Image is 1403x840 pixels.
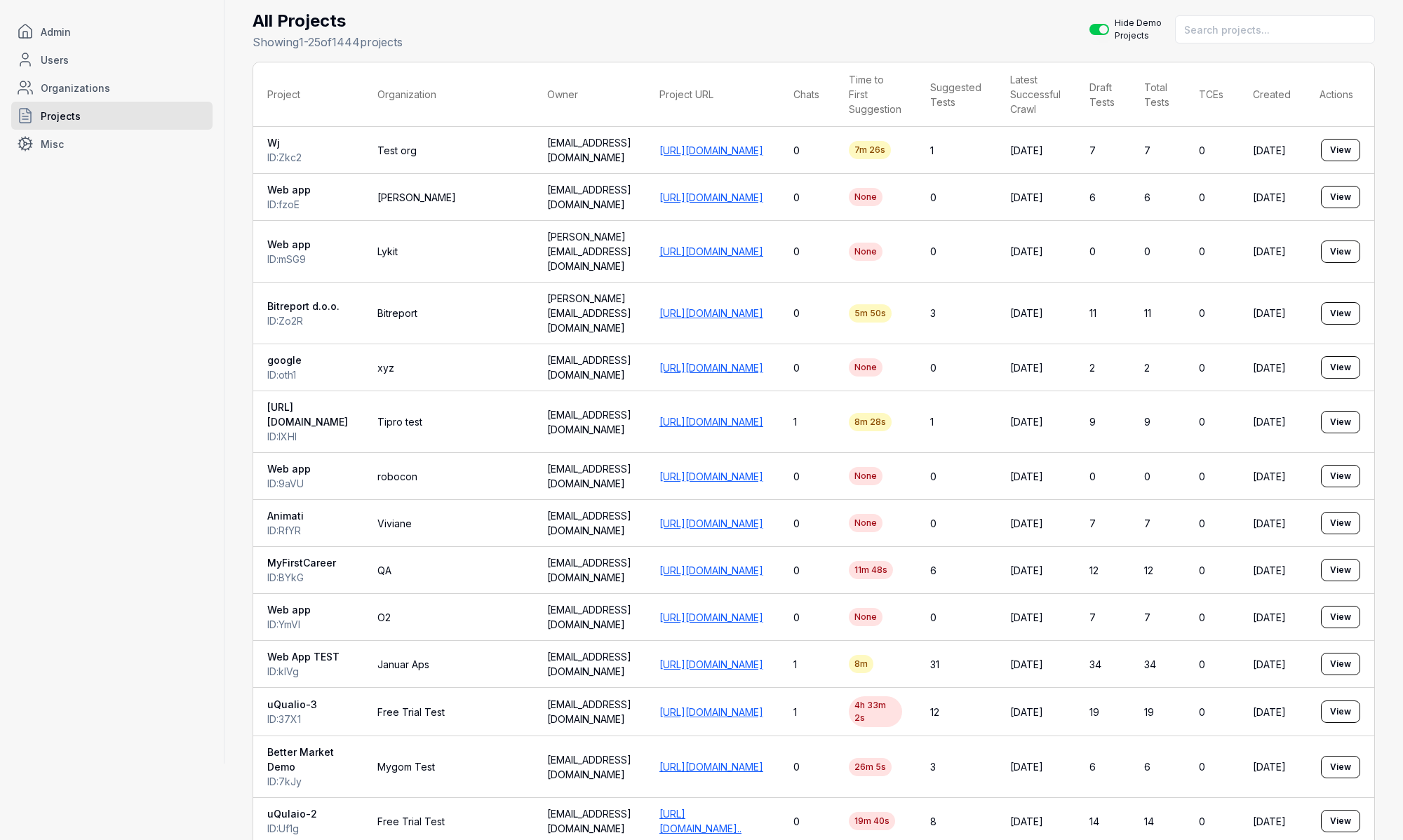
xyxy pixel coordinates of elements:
td: [DATE] [1239,688,1306,736]
td: 19 [1130,688,1185,736]
td: [DATE] [996,283,1075,344]
button: View [1321,606,1360,628]
a: [URL][DOMAIN_NAME] [659,307,763,319]
td: 0 [1185,174,1239,221]
th: Draft Tests [1075,62,1130,127]
span: [URL][DOMAIN_NAME] [267,400,349,429]
td: 0 [1185,641,1239,688]
td: [EMAIL_ADDRESS][DOMAIN_NAME] [533,688,645,736]
td: 0 [1185,500,1239,547]
span: Web app [267,602,311,617]
td: [DATE] [996,547,1075,594]
td: [DATE] [1239,174,1306,221]
td: 1 [779,391,835,453]
button: View [1321,139,1360,161]
td: [DATE] [996,127,1075,174]
a: [URL][DOMAIN_NAME].. [659,808,741,834]
td: [DATE] [996,594,1075,641]
td: Free Trial Test [363,688,533,736]
a: [URL][DOMAIN_NAME] [659,191,763,203]
p: Showing 1 - 25 of 1444 projects [253,34,403,50]
td: 0 [1185,547,1239,594]
td: 19 [1075,688,1130,736]
div: ID: oth1 [267,367,349,382]
td: 0 [779,453,835,500]
td: 1 [916,127,996,174]
div: ID: 37X1 [267,712,349,726]
span: None [849,514,882,532]
div: ID: Zo2R [267,313,349,328]
span: Better Market Demo [267,745,349,774]
td: [DATE] [1239,344,1306,391]
a: Projects [11,102,213,130]
a: Organizations [11,74,213,102]
span: Web app [267,237,311,252]
a: View [1321,302,1360,325]
td: [DATE] [996,174,1075,221]
a: [URL][DOMAIN_NAME] [659,611,763,623]
a: [URL][DOMAIN_NAME] [659,470,763,482]
span: uQulaio-2 [267,806,317,821]
td: 7 [1130,594,1185,641]
td: [EMAIL_ADDRESS][DOMAIN_NAME] [533,391,645,453]
td: 0 [916,344,996,391]
td: 0 [779,174,835,221]
div: ID: YmVl [267,617,349,632]
td: 0 [779,500,835,547]
label: Hide Demo Projects [1115,17,1164,42]
span: Organizations [41,81,110,95]
td: 6 [1130,736,1185,798]
td: [EMAIL_ADDRESS][DOMAIN_NAME] [533,127,645,174]
span: Projects [41,109,81,123]
td: 3 [916,283,996,344]
td: QA [363,547,533,594]
th: Actions [1305,62,1374,127]
a: View [1321,559,1360,581]
td: 0 [1185,594,1239,641]
td: Tipro test [363,391,533,453]
span: None [849,243,882,261]
td: [EMAIL_ADDRESS][DOMAIN_NAME] [533,594,645,641]
td: 0 [1185,453,1239,500]
button: View [1321,756,1360,778]
button: View [1321,810,1360,832]
button: View [1321,241,1360,263]
td: robocon [363,453,533,500]
span: Web app [267,182,311,197]
a: View [1321,512,1360,534]
span: 5m 50s [849,304,892,323]
span: 8m [849,655,873,673]
button: View [1321,465,1360,487]
td: 0 [1130,221,1185,283]
td: [PERSON_NAME] [363,174,533,221]
td: 0 [779,344,835,391]
a: [URL][DOMAIN_NAME] [659,761,763,773]
a: [URL][DOMAIN_NAME] [659,517,763,529]
a: View [1321,186,1360,208]
a: [URL][DOMAIN_NAME] [659,144,763,156]
div: ID: IXHl [267,429,349,444]
span: 7m 26s [849,141,891,159]
a: Misc [11,130,213,158]
td: 11 [1130,283,1185,344]
td: 0 [779,736,835,798]
td: [DATE] [1239,594,1306,641]
div: ID: Uf1g [267,821,349,836]
td: 0 [916,221,996,283]
span: None [849,188,882,206]
span: Bitreport d.o.o. [267,299,340,313]
td: 0 [916,500,996,547]
td: 11 [1075,283,1130,344]
td: 31 [916,641,996,688]
div: ID: 7kJy [267,774,349,789]
td: [DATE] [996,344,1075,391]
a: View [1321,653,1360,675]
div: ID: klVg [267,664,349,679]
td: [DATE] [1239,547,1306,594]
td: [DATE] [996,500,1075,547]
span: Animati [267,508,304,523]
td: 9 [1130,391,1185,453]
span: Admin [41,25,71,39]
